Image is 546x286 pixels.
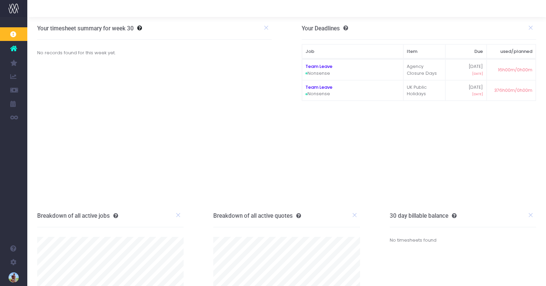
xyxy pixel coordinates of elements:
th: Job: activate to sort column ascending [302,44,403,59]
h3: Breakdown of all active quotes [213,212,301,219]
th: used/planned: activate to sort column ascending [487,44,536,59]
a: Team Leave [305,84,332,90]
td: [DATE] [445,80,487,101]
td: Nonsense [302,59,403,80]
td: UK Public Holidays [403,80,445,101]
div: No records found for this week yet. [32,49,277,56]
td: Agency Closure Days [403,59,445,80]
h3: Breakdown of all active jobs [37,212,118,219]
h3: 30 day billable balance [390,212,457,219]
th: Item: activate to sort column ascending [403,44,445,59]
td: [DATE] [445,59,487,80]
span: [DATE] [472,92,483,97]
h3: Your timesheet summary for week 30 [37,25,134,32]
img: images/default_profile_image.png [9,272,19,283]
a: Team Leave [305,63,332,70]
span: 376h00m/0h00m [494,87,532,94]
th: Due: activate to sort column ascending [445,44,487,59]
span: 16h00m/0h00m [498,67,532,73]
td: Nonsense [302,80,403,101]
div: No timesheets found [390,227,536,254]
span: [DATE] [472,71,483,76]
h3: Your Deadlines [302,25,348,32]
